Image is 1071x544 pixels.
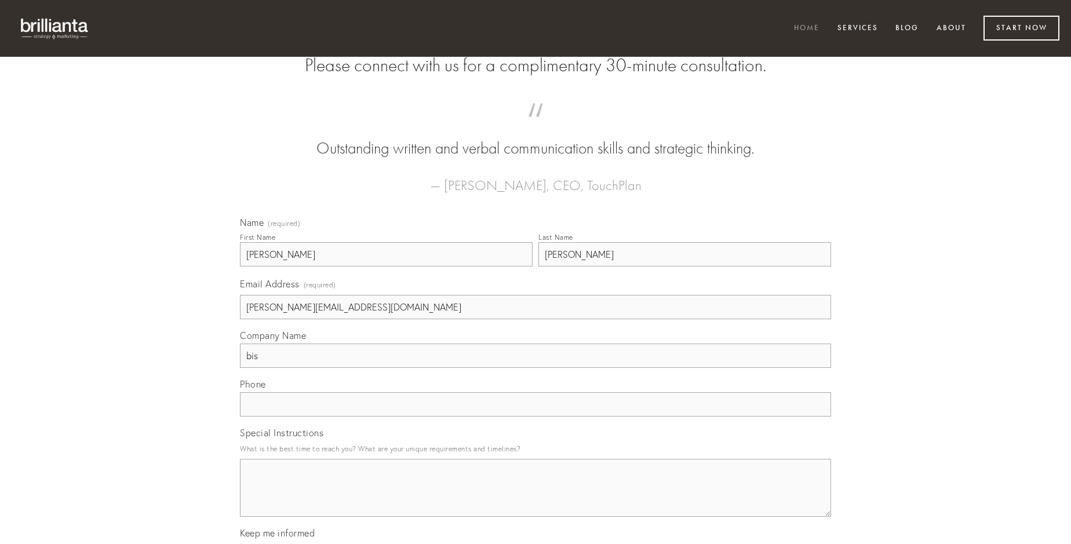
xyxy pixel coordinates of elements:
[240,233,275,242] div: First Name
[240,217,264,228] span: Name
[12,12,99,45] img: brillianta - research, strategy, marketing
[240,54,831,76] h2: Please connect with us for a complimentary 30-minute consultation.
[258,160,813,197] figcaption: — [PERSON_NAME], CEO, TouchPlan
[240,330,306,341] span: Company Name
[258,115,813,160] blockquote: Outstanding written and verbal communication skills and strategic thinking.
[983,16,1059,41] a: Start Now
[240,278,300,290] span: Email Address
[258,115,813,137] span: “
[304,277,336,293] span: (required)
[268,220,300,227] span: (required)
[786,19,827,38] a: Home
[888,19,926,38] a: Blog
[240,527,315,539] span: Keep me informed
[929,19,974,38] a: About
[538,233,573,242] div: Last Name
[830,19,886,38] a: Services
[240,427,323,439] span: Special Instructions
[240,441,831,457] p: What is the best time to reach you? What are your unique requirements and timelines?
[240,378,266,390] span: Phone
